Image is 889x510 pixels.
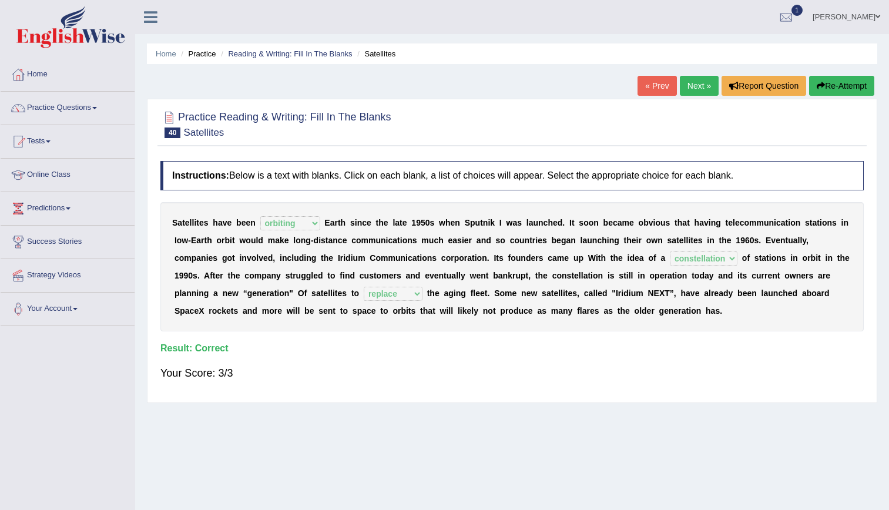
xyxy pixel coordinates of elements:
a: Home [1,58,135,88]
b: v [259,253,263,263]
b: i [707,236,709,245]
b: h [445,218,451,227]
b: s [496,236,501,245]
b: l [392,218,395,227]
b: b [236,218,241,227]
b: g [561,236,566,245]
b: m [184,253,191,263]
b: n [455,218,460,227]
b: o [179,253,184,263]
b: i [709,218,711,227]
b: a [512,218,517,227]
b: h [548,218,553,227]
b: n [538,218,544,227]
b: i [788,218,790,227]
b: e [556,236,561,245]
b: 1 [736,236,740,245]
b: s [457,236,462,245]
b: o [500,236,505,245]
b: u [764,218,769,227]
b: i [820,218,822,227]
b: a [477,236,481,245]
b: u [375,236,381,245]
b: s [666,218,670,227]
b: e [367,218,371,227]
b: e [632,236,636,245]
b: i [318,236,321,245]
b: S [172,218,177,227]
b: E [191,236,196,245]
b: a [196,236,201,245]
b: l [256,253,259,263]
b: t [376,218,379,227]
li: Satellites [354,48,395,59]
b: a [699,218,704,227]
span: 40 [165,127,180,138]
b: t [817,218,820,227]
b: o [217,236,222,245]
b: r [532,236,535,245]
a: Predictions [1,192,135,222]
b: v [223,218,227,227]
b: 0 [425,218,430,227]
b: t [719,236,722,245]
b: m [421,236,428,245]
b: 6 [745,236,750,245]
b: u [788,236,793,245]
b: o [822,218,827,227]
b: e [553,218,558,227]
b: n [306,253,311,263]
b: u [660,218,666,227]
b: h [213,218,218,227]
b: c [362,218,367,227]
b: n [201,253,206,263]
b: b [643,218,649,227]
b: S [465,218,470,227]
b: o [177,236,182,245]
b: a [328,236,333,245]
b: l [526,218,529,227]
b: m [622,218,629,227]
b: t [624,236,627,245]
b: o [251,253,257,263]
a: Next » [680,76,719,96]
b: n [796,218,801,227]
b: l [293,236,296,245]
b: m [757,218,764,227]
b: e [199,218,204,227]
button: Report Question [722,76,806,96]
a: Practice Questions [1,92,135,121]
b: s [667,236,672,245]
b: v [247,253,251,263]
b: t [786,218,789,227]
b: 5 [421,218,425,227]
b: h [626,236,632,245]
b: i [841,218,844,227]
b: a [395,218,400,227]
b: r [201,236,204,245]
b: t [529,236,532,245]
b: a [566,236,571,245]
b: h [722,236,727,245]
a: Online Class [1,159,135,188]
b: d [299,253,304,263]
b: o [589,218,594,227]
b: w [651,236,657,245]
b: t [232,236,235,245]
b: o [790,218,796,227]
b: m [268,236,275,245]
b: a [177,218,182,227]
b: o [296,236,301,245]
b: h [207,236,212,245]
b: c [351,236,356,245]
b: I [569,218,572,227]
b: t [572,218,575,227]
b: b [603,218,609,227]
b: m [749,218,756,227]
b: n [333,236,338,245]
b: s [350,218,355,227]
b: t [786,236,789,245]
a: Home [156,49,176,58]
b: E [766,236,771,245]
b: n [571,236,576,245]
